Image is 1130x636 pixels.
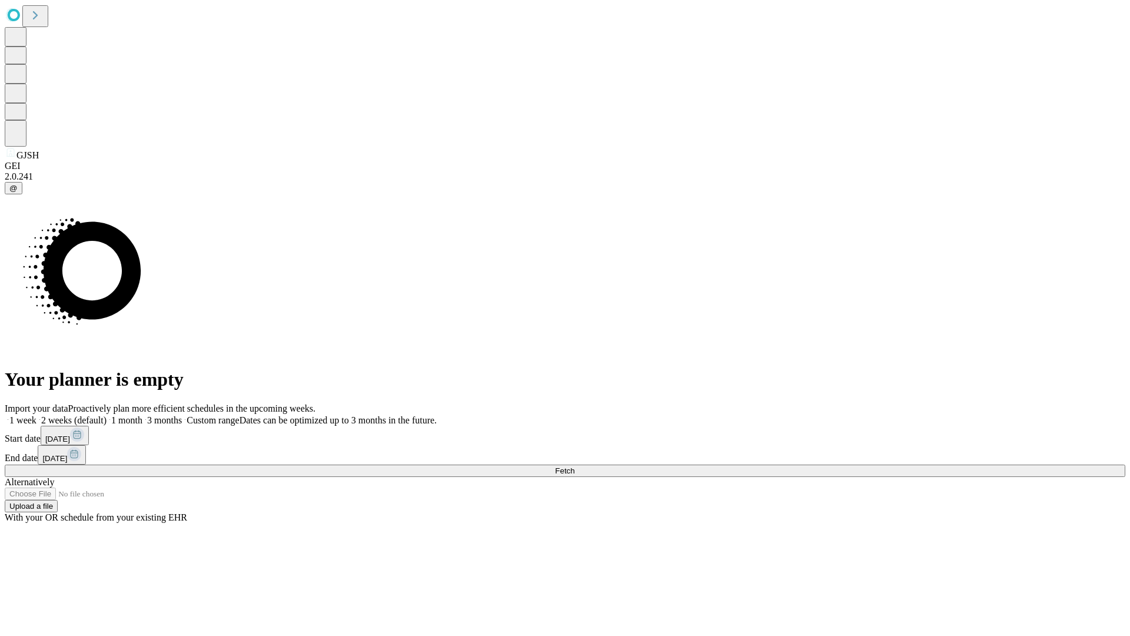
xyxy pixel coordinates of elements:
div: 2.0.241 [5,171,1125,182]
div: Start date [5,426,1125,445]
span: With your OR schedule from your existing EHR [5,512,187,522]
span: @ [9,184,18,193]
div: GEI [5,161,1125,171]
button: [DATE] [38,445,86,465]
button: Fetch [5,465,1125,477]
span: 1 month [111,415,142,425]
button: Upload a file [5,500,58,512]
button: @ [5,182,22,194]
h1: Your planner is empty [5,369,1125,390]
span: GJSH [16,150,39,160]
span: Alternatively [5,477,54,487]
span: Custom range [187,415,239,425]
span: 2 weeks (default) [41,415,107,425]
span: Import your data [5,403,68,413]
span: Fetch [555,466,574,475]
span: 1 week [9,415,36,425]
div: End date [5,445,1125,465]
span: 3 months [147,415,182,425]
span: Dates can be optimized up to 3 months in the future. [240,415,437,425]
span: [DATE] [42,454,67,463]
button: [DATE] [41,426,89,445]
span: Proactively plan more efficient schedules in the upcoming weeks. [68,403,315,413]
span: [DATE] [45,435,70,443]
